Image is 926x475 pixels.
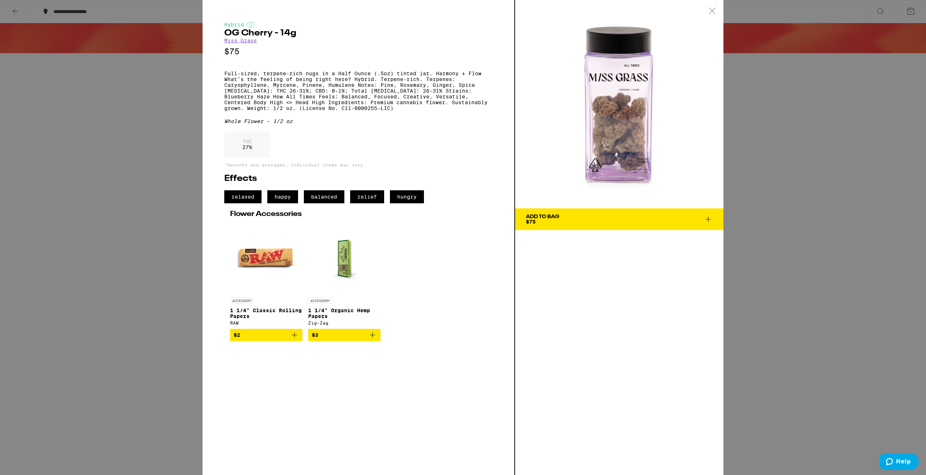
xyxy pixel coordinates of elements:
p: 1 1/4" Classic Rolling Papers [230,308,302,319]
h2: Flower Accessories [230,211,487,218]
span: relief [350,190,384,203]
a: Open page for 1 1/4" Classic Rolling Papers from RAW [230,221,302,329]
span: $3 [312,332,318,338]
p: Full-sized, terpene-rich nugs in a Half Ounce (.5oz) tinted jar. Harmony + Flow What’s the feelin... [224,71,493,111]
h2: Effects [224,174,493,183]
a: Open page for 1 1/4" Organic Hemp Papers from Zig-Zag [308,221,381,329]
img: RAW - 1 1/4" Classic Rolling Papers [230,221,302,294]
span: relaxed [224,190,262,203]
span: happy [267,190,298,203]
span: $2 [234,332,240,338]
p: $75 [224,47,493,56]
p: THC [242,139,252,144]
button: Add to bag [230,329,302,341]
span: hungry [390,190,424,203]
p: ACCESSORY [230,297,254,304]
div: Add To Bag [526,214,559,219]
iframe: Opens a widget where you can find more information [880,453,919,471]
p: 1 1/4" Organic Hemp Papers [308,308,381,319]
div: Hybrid [224,22,493,27]
img: hybridColor.svg [246,22,255,27]
p: ACCESSORY [308,297,332,304]
a: Miss Grass [224,38,257,43]
p: *Amounts are averages, individual items may vary. [224,162,493,167]
span: balanced [304,190,344,203]
div: Zig-Zag [308,321,381,325]
img: Zig-Zag - 1 1/4" Organic Hemp Papers [308,221,381,294]
div: RAW [230,321,302,325]
span: $75 [526,219,536,225]
h2: OG Cherry - 14g [224,29,493,38]
div: 27 % [224,131,270,157]
div: Whole Flower - 1/2 oz [224,118,493,124]
button: Add to bag [308,329,381,341]
button: Add To Bag$75 [515,208,723,230]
